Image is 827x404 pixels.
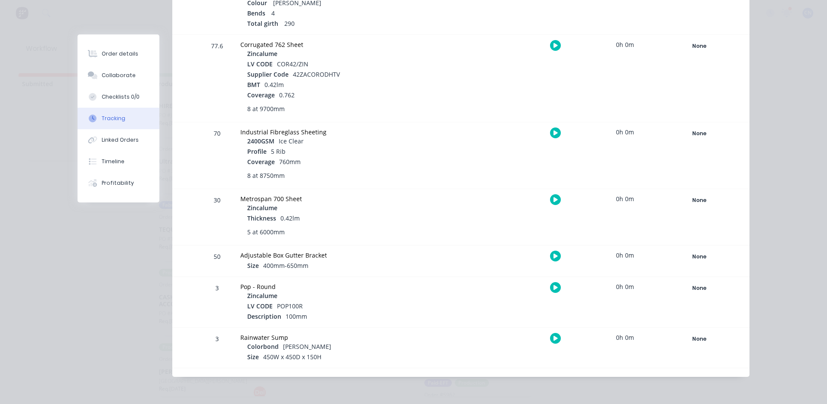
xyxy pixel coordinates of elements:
span: [PERSON_NAME] [283,342,331,351]
div: Metrospan 700 Sheet [240,194,443,203]
div: 0h 0m [593,328,657,347]
span: Ice Clear [279,137,304,145]
button: Checklists 0/0 [78,86,159,108]
div: 0h 0m [593,35,657,54]
div: 3 [204,278,230,327]
span: 400mm-650mm [263,261,308,270]
div: None [668,40,730,52]
span: 0.42lm [280,214,300,222]
div: Industrial Fibreglass Sheeting [240,127,443,137]
div: None [668,283,730,294]
span: 42ZACORODHTV [293,70,340,78]
span: 0.42lm [264,81,284,89]
span: POP100R [277,302,303,310]
span: Description [247,312,281,321]
div: Timeline [102,158,124,165]
span: Zincalume [247,291,277,300]
div: Rainwater Sump [240,333,443,342]
div: Collaborate [102,71,136,79]
span: Total girth [247,19,278,28]
span: LV CODE [247,59,273,68]
div: None [668,128,730,139]
button: Profitability [78,172,159,194]
button: Order details [78,43,159,65]
span: 100mm [286,312,307,320]
span: Thickness [247,214,276,223]
div: 77.6 [204,36,230,122]
span: 760mm [279,158,301,166]
span: Coverage [247,157,275,166]
span: 450W x 450D x 150H [263,353,321,361]
div: Corrugated 762 Sheet [240,40,443,49]
span: 0.762 [279,91,295,99]
button: None [668,127,731,140]
div: Profitability [102,179,134,187]
span: 8 at 8750mm [247,171,285,180]
div: Checklists 0/0 [102,93,140,101]
span: 5 at 6000mm [247,227,285,236]
div: 50 [204,247,230,277]
button: None [668,333,731,345]
div: Adjustable Box Gutter Bracket [240,251,443,260]
button: Tracking [78,108,159,129]
div: Linked Orders [102,136,139,144]
div: 4 [247,9,443,19]
div: 0h 0m [593,277,657,296]
button: Timeline [78,151,159,172]
span: Zincalume [247,49,277,58]
span: LV CODE [247,301,273,311]
span: Supplier Code [247,70,289,79]
div: 30 [204,190,230,245]
span: Size [247,352,259,361]
div: None [668,195,730,206]
span: 5 Rib [271,147,286,155]
span: BMT [247,80,260,89]
div: 290 [247,19,443,29]
div: None [668,333,730,345]
span: Size [247,261,259,270]
button: Linked Orders [78,129,159,151]
span: Profile [247,147,267,156]
div: 0h 0m [593,246,657,265]
button: None [668,282,731,294]
div: Tracking [102,115,125,122]
div: Order details [102,50,138,58]
span: 8 at 9700mm [247,104,285,113]
button: None [668,251,731,263]
button: Collaborate [78,65,159,86]
button: None [668,194,731,206]
div: 70 [204,124,230,189]
div: None [668,251,730,262]
span: Colorbond [247,342,279,351]
button: None [668,40,731,52]
div: Pop - Round [240,282,443,291]
span: Coverage [247,90,275,99]
div: 3 [204,329,230,368]
span: Bends [247,9,265,18]
div: 0h 0m [593,122,657,142]
span: Zincalume [247,203,277,212]
span: COR42/ZIN [277,60,308,68]
div: 0h 0m [593,189,657,208]
span: 2400GSM [247,137,274,146]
